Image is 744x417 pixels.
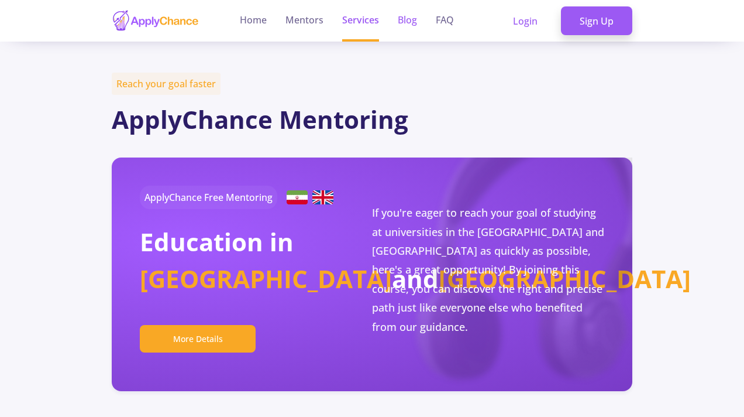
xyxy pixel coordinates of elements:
button: More Details [140,325,256,353]
a: More Details [140,332,266,345]
img: Iran Flag [287,190,308,204]
span: [GEOGRAPHIC_DATA] [140,262,392,295]
a: Login [494,6,556,36]
img: United Kingdom Flag [312,190,333,204]
a: Sign Up [561,6,632,36]
p: If you're eager to reach your goal of studying at universities in the [GEOGRAPHIC_DATA] and [GEOG... [372,203,604,336]
span: ApplyChance Free Mentoring [140,186,277,209]
span: Reach your goal faster [112,73,221,95]
img: applychance logo [112,9,199,32]
h1: ApplyChance Mentoring [112,105,632,134]
h2: Education in and [140,223,372,297]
